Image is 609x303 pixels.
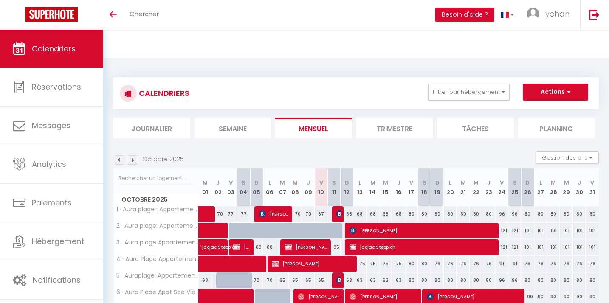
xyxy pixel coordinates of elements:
[137,84,189,103] h3: CALENDRIERS
[482,168,495,206] th: 23
[482,272,495,288] div: 80
[195,118,271,138] li: Semaine
[586,206,599,222] div: 80
[521,239,534,255] div: 101
[405,272,418,288] div: 80
[508,272,521,288] div: 96
[379,256,392,272] div: 75
[353,256,366,272] div: 75
[482,206,495,222] div: 80
[315,206,327,222] div: 67
[534,239,547,255] div: 101
[508,239,521,255] div: 121
[539,179,542,187] abbr: L
[237,206,250,222] div: 77
[353,272,366,288] div: 63
[449,179,451,187] abbr: L
[551,179,556,187] abbr: M
[500,179,504,187] abbr: V
[327,168,340,206] th: 11
[113,118,190,138] li: Journalier
[431,272,444,288] div: 80
[315,168,327,206] th: 10
[586,223,599,238] div: 101
[272,255,352,272] span: [PERSON_NAME]
[307,179,310,187] abbr: J
[560,223,572,238] div: 101
[332,179,336,187] abbr: S
[547,272,560,288] div: 80
[263,239,276,255] div: 88
[508,256,521,272] div: 91
[418,256,431,272] div: 80
[336,272,341,288] span: [PERSON_NAME]
[263,168,276,206] th: 06
[545,8,570,19] span: yohan
[457,256,469,272] div: 76
[444,206,457,222] div: 80
[268,179,271,187] abbr: L
[457,206,469,222] div: 80
[590,179,594,187] abbr: V
[224,206,237,222] div: 77
[285,239,327,255] span: [PERSON_NAME]
[216,179,220,187] abbr: J
[199,272,211,288] div: 68
[199,168,211,206] th: 01
[534,206,547,222] div: 80
[547,239,560,255] div: 101
[564,179,569,187] abbr: M
[470,206,482,222] div: 80
[280,179,285,187] abbr: M
[573,168,586,206] th: 30
[435,8,494,22] button: Besoin d'aide ?
[353,206,366,222] div: 68
[32,236,84,247] span: Hébergement
[302,206,315,222] div: 70
[289,168,302,206] th: 08
[118,171,194,186] input: Rechercher un logement...
[289,272,302,288] div: 65
[142,154,184,164] p: Octobre 2025
[560,239,572,255] div: 101
[341,272,353,288] div: 63
[233,239,250,255] span: [PERSON_NAME]
[341,168,353,206] th: 12
[527,8,539,20] img: ...
[367,256,379,272] div: 75
[444,168,457,206] th: 20
[418,168,431,206] th: 18
[130,9,159,18] span: Chercher
[560,168,572,206] th: 29
[521,206,534,222] div: 80
[353,168,366,206] th: 13
[224,168,237,206] th: 03
[470,256,482,272] div: 76
[32,197,72,208] span: Paiements
[367,272,379,288] div: 63
[202,235,241,251] span: jacjac Steppich
[586,239,599,255] div: 101
[547,206,560,222] div: 80
[211,168,224,206] th: 02
[435,179,440,187] abbr: D
[547,168,560,206] th: 28
[114,194,198,206] span: Octobre 2025
[341,206,353,222] div: 68
[263,272,276,288] div: 70
[379,272,392,288] div: 63
[521,168,534,206] th: 26
[289,206,302,222] div: 70
[547,223,560,238] div: 101
[457,168,469,206] th: 21
[379,206,392,222] div: 68
[431,256,444,272] div: 76
[293,179,298,187] abbr: M
[229,179,233,187] abbr: V
[518,118,595,138] li: Planning
[423,179,426,187] abbr: S
[534,256,547,272] div: 76
[523,84,588,101] button: Actions
[495,206,508,222] div: 96
[586,272,599,288] div: 80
